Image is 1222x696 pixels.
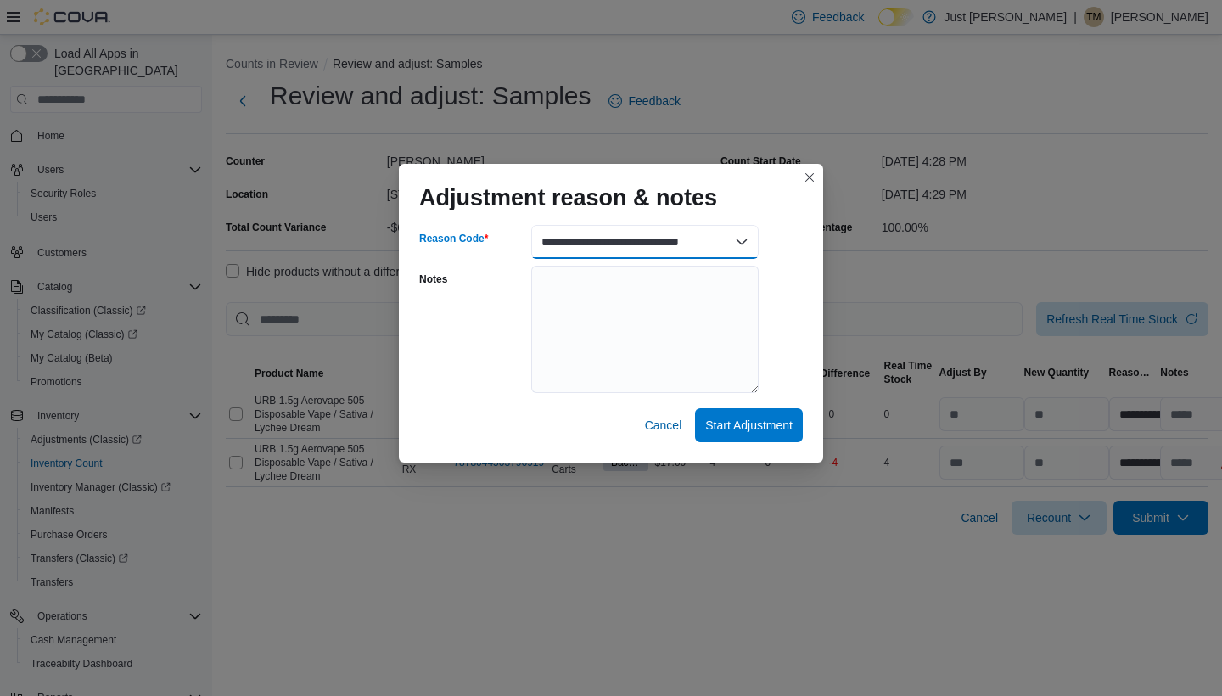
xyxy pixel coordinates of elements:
button: Closes this modal window [799,167,820,188]
button: Cancel [638,408,689,442]
button: Start Adjustment [695,408,803,442]
span: Start Adjustment [705,417,793,434]
label: Reason Code [419,232,488,245]
h1: Adjustment reason & notes [419,184,717,211]
label: Notes [419,272,447,286]
span: Cancel [645,417,682,434]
